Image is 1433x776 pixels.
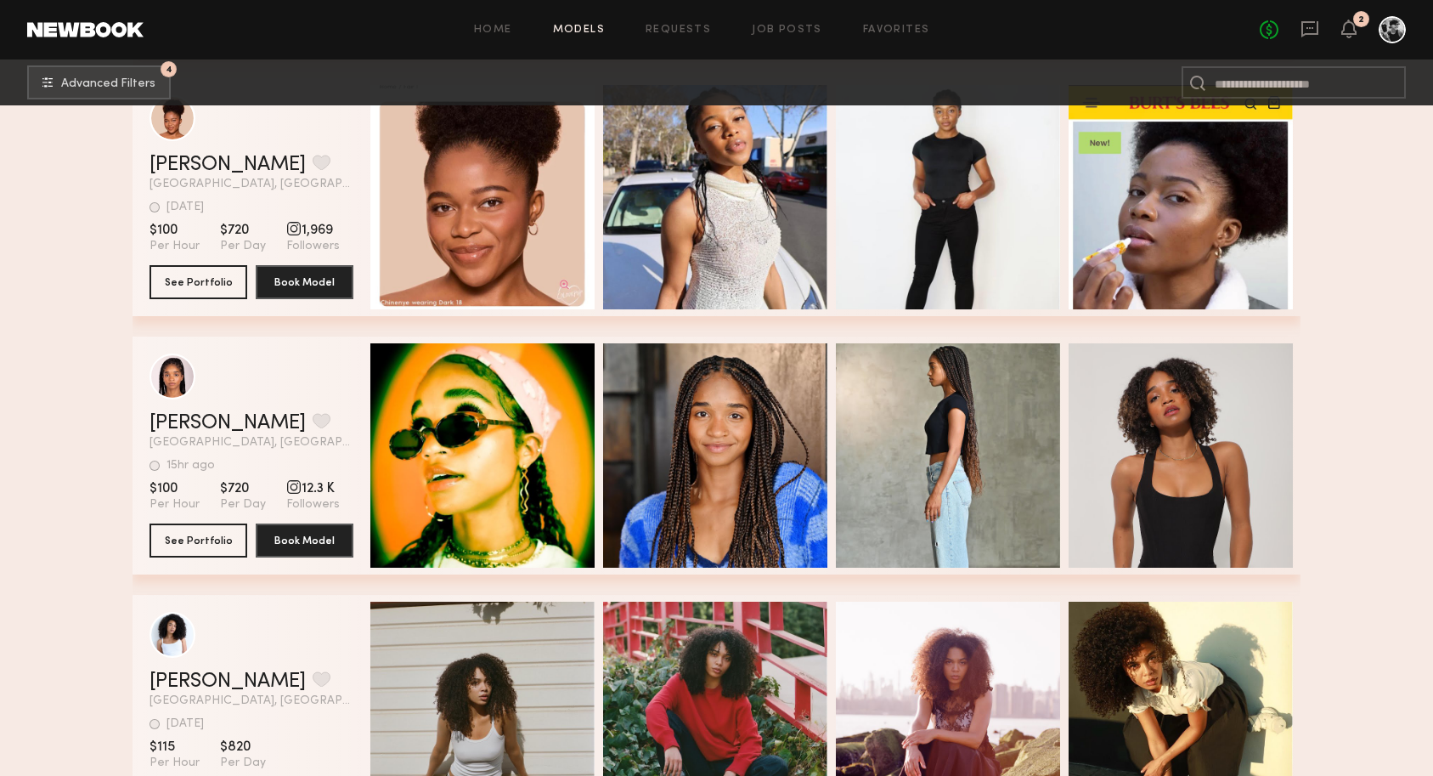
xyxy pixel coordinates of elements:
[256,265,353,299] button: Book Model
[150,480,200,497] span: $100
[1358,15,1364,25] div: 2
[220,239,266,254] span: Per Day
[150,695,353,707] span: [GEOGRAPHIC_DATA], [GEOGRAPHIC_DATA]
[27,65,171,99] button: 4Advanced Filters
[286,497,340,513] span: Followers
[220,756,266,771] span: Per Day
[150,437,353,449] span: [GEOGRAPHIC_DATA], [GEOGRAPHIC_DATA]
[863,25,930,36] a: Favorites
[256,524,353,558] button: Book Model
[166,460,215,472] div: 15hr ago
[150,178,353,190] span: [GEOGRAPHIC_DATA], [GEOGRAPHIC_DATA]
[150,239,200,254] span: Per Hour
[220,480,266,497] span: $720
[220,497,266,513] span: Per Day
[150,222,200,239] span: $100
[166,718,204,730] div: [DATE]
[150,155,306,175] a: [PERSON_NAME]
[150,497,200,513] span: Per Hour
[286,480,340,497] span: 12.3 K
[150,413,306,433] a: [PERSON_NAME]
[220,222,266,239] span: $720
[166,201,204,213] div: [DATE]
[286,239,340,254] span: Followers
[553,25,605,36] a: Models
[150,671,306,692] a: [PERSON_NAME]
[474,25,512,36] a: Home
[166,65,172,73] span: 4
[646,25,711,36] a: Requests
[150,265,247,299] button: See Portfolio
[61,78,155,90] span: Advanced Filters
[150,739,200,756] span: $115
[150,524,247,558] button: See Portfolio
[150,756,200,771] span: Per Hour
[286,222,340,239] span: 1,969
[752,25,822,36] a: Job Posts
[220,739,266,756] span: $820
